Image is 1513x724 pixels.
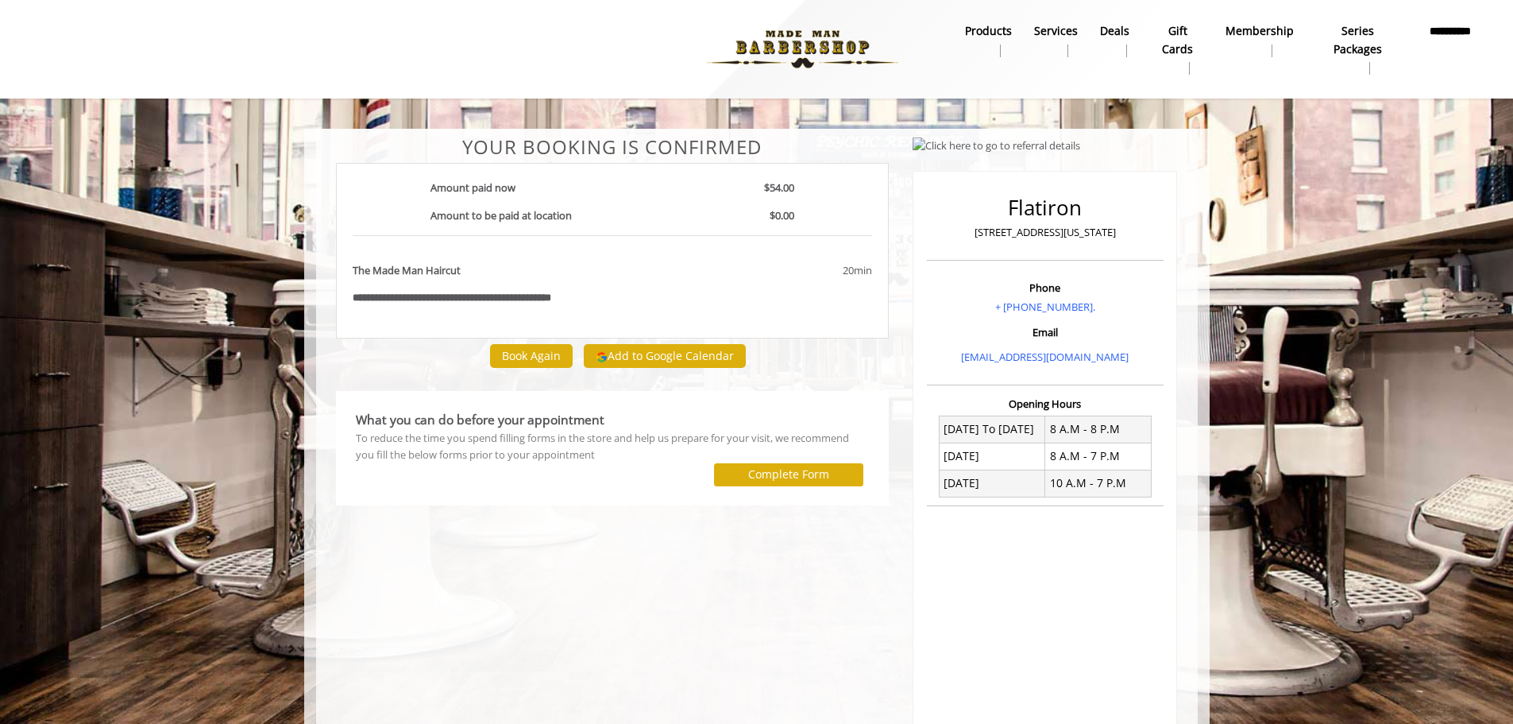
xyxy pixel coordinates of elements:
[715,262,872,279] div: 20min
[584,344,746,368] button: Add to Google Calendar
[954,20,1023,61] a: Productsproducts
[356,430,870,463] div: To reduce the time you spend filling forms in the store and help us prepare for your visit, we re...
[1045,470,1152,497] td: 10 A.M - 7 P.M
[1089,20,1141,61] a: DealsDeals
[770,208,794,223] b: $0.00
[714,463,863,486] button: Complete Form
[1100,22,1129,40] b: Deals
[1023,20,1089,61] a: ServicesServices
[913,137,1080,154] img: Click here to go to referral details
[931,327,1160,338] h3: Email
[353,262,461,279] b: The Made Man Haircut
[430,180,515,195] b: Amount paid now
[965,22,1012,40] b: products
[961,350,1129,364] a: [EMAIL_ADDRESS][DOMAIN_NAME]
[1045,443,1152,470] td: 8 A.M - 7 P.M
[336,137,890,157] center: Your Booking is confirmed
[748,468,829,481] label: Complete Form
[1316,22,1399,58] b: Series packages
[939,416,1045,443] td: [DATE] To [DATE]
[1045,416,1152,443] td: 8 A.M - 8 P.M
[939,470,1045,497] td: [DATE]
[1214,20,1305,61] a: MembershipMembership
[356,411,604,428] b: What you can do before your appointment
[931,196,1160,219] h2: Flatiron
[931,224,1160,241] p: [STREET_ADDRESS][US_STATE]
[939,443,1045,470] td: [DATE]
[693,6,912,93] img: Made Man Barbershop logo
[490,344,573,367] button: Book Again
[1152,22,1204,58] b: gift cards
[1225,22,1294,40] b: Membership
[1141,20,1215,79] a: Gift cardsgift cards
[764,180,794,195] b: $54.00
[430,208,572,223] b: Amount to be paid at location
[927,398,1164,409] h3: Opening Hours
[1305,20,1410,79] a: Series packagesSeries packages
[931,282,1160,293] h3: Phone
[1034,22,1078,40] b: Services
[995,300,1095,314] a: + [PHONE_NUMBER].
